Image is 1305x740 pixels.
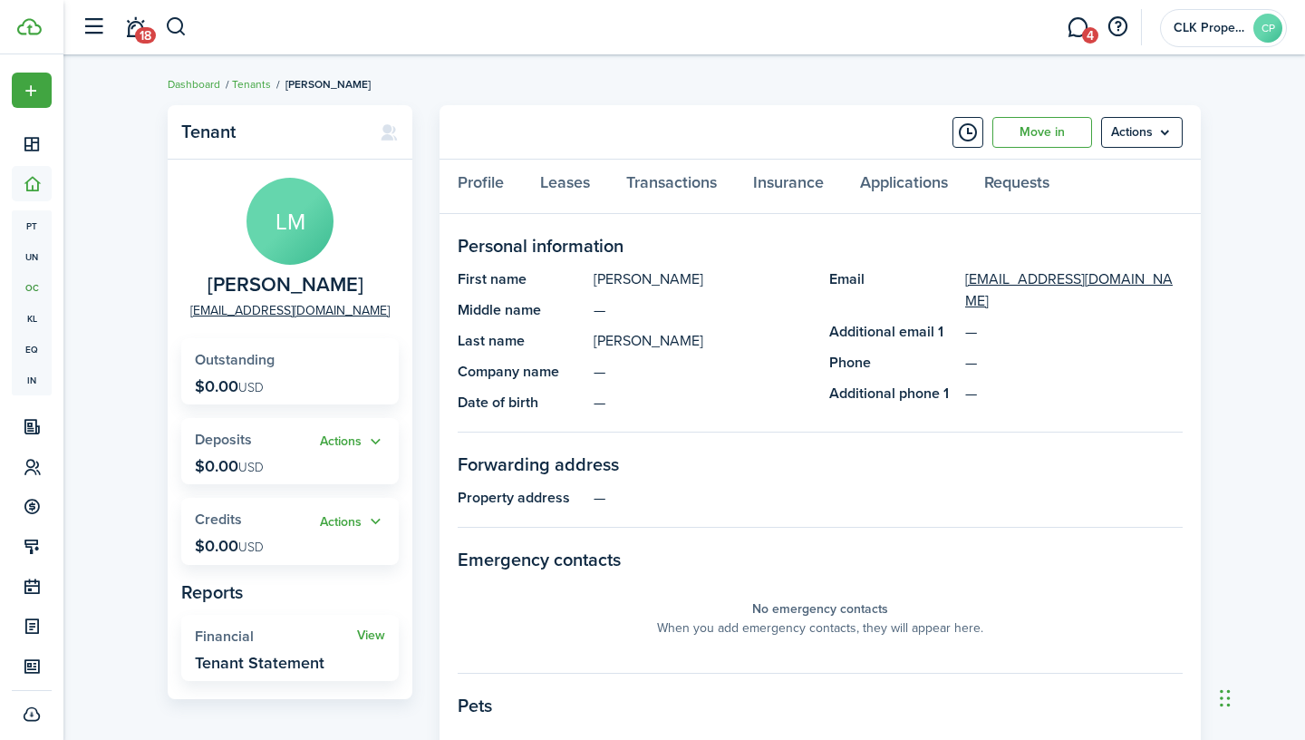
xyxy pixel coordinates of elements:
[195,429,252,450] span: Deposits
[195,537,264,555] p: $0.00
[1101,117,1183,148] menu-btn: Actions
[594,330,811,352] panel-main-description: [PERSON_NAME]
[12,365,52,395] a: in
[165,12,188,43] button: Search
[1101,117,1183,148] button: Open menu
[458,232,1183,259] panel-main-section-title: Personal information
[320,511,385,532] button: Actions
[829,383,956,404] panel-main-title: Additional phone 1
[594,487,1183,509] panel-main-description: —
[952,117,983,148] button: Timeline
[1060,5,1095,51] a: Messaging
[320,511,385,532] button: Open menu
[458,546,1183,573] panel-main-section-title: Emergency contacts
[458,268,585,290] panel-main-title: First name
[208,274,363,297] span: Leslie Marra
[752,599,888,618] panel-main-placeholder-title: No emergency contacts
[190,301,390,320] a: [EMAIL_ADDRESS][DOMAIN_NAME]
[12,73,52,108] button: Open menu
[458,451,1183,478] panel-main-section-title: Forwarding address
[458,299,585,321] panel-main-title: Middle name
[246,178,333,265] avatar-text: LM
[232,76,271,92] a: Tenants
[238,458,264,477] span: USD
[1174,22,1246,34] span: CLK Property
[608,160,735,214] a: Transactions
[440,160,522,214] a: Profile
[195,509,242,530] span: Credits
[522,160,608,214] a: Leases
[594,299,811,321] panel-main-description: —
[12,303,52,334] a: kl
[285,76,371,92] span: [PERSON_NAME]
[181,579,399,606] panel-main-subtitle: Reports
[320,432,385,453] button: Actions
[195,377,264,395] p: $0.00
[195,628,357,645] widget-stats-title: Financial
[829,321,956,343] panel-main-title: Additional email 1
[357,628,385,643] a: View
[842,160,966,214] a: Applications
[17,18,42,35] img: TenantCloud
[458,487,585,509] panel-main-title: Property address
[966,160,1068,214] a: Requests
[992,117,1092,148] a: Move in
[458,692,1183,719] panel-main-section-title: Pets
[76,10,111,44] button: Open sidebar
[735,160,842,214] a: Insurance
[594,361,811,383] panel-main-description: —
[965,268,1183,312] a: [EMAIL_ADDRESS][DOMAIN_NAME]
[594,392,811,414] panel-main-description: —
[1214,653,1305,740] iframe: Chat Widget
[12,334,52,365] a: eq
[1253,14,1282,43] avatar-text: CP
[1102,12,1133,43] button: Open resource center
[829,268,956,312] panel-main-title: Email
[458,330,585,352] panel-main-title: Last name
[12,210,52,241] a: pt
[829,352,956,374] panel-main-title: Phone
[1082,27,1098,44] span: 4
[195,349,275,370] span: Outstanding
[135,27,156,44] span: 18
[181,122,362,142] panel-main-title: Tenant
[238,378,264,397] span: USD
[168,76,220,92] a: Dashboard
[238,538,264,557] span: USD
[657,618,983,638] panel-main-placeholder-description: When you add emergency contacts, they will appear here.
[458,392,585,414] panel-main-title: Date of birth
[320,432,385,453] button: Open menu
[118,5,152,51] a: Notifications
[1220,671,1231,725] div: Drag
[195,457,264,475] p: $0.00
[458,361,585,383] panel-main-title: Company name
[594,268,811,290] panel-main-description: [PERSON_NAME]
[12,272,52,303] a: oc
[195,654,324,672] widget-stats-description: Tenant Statement
[12,241,52,272] a: un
